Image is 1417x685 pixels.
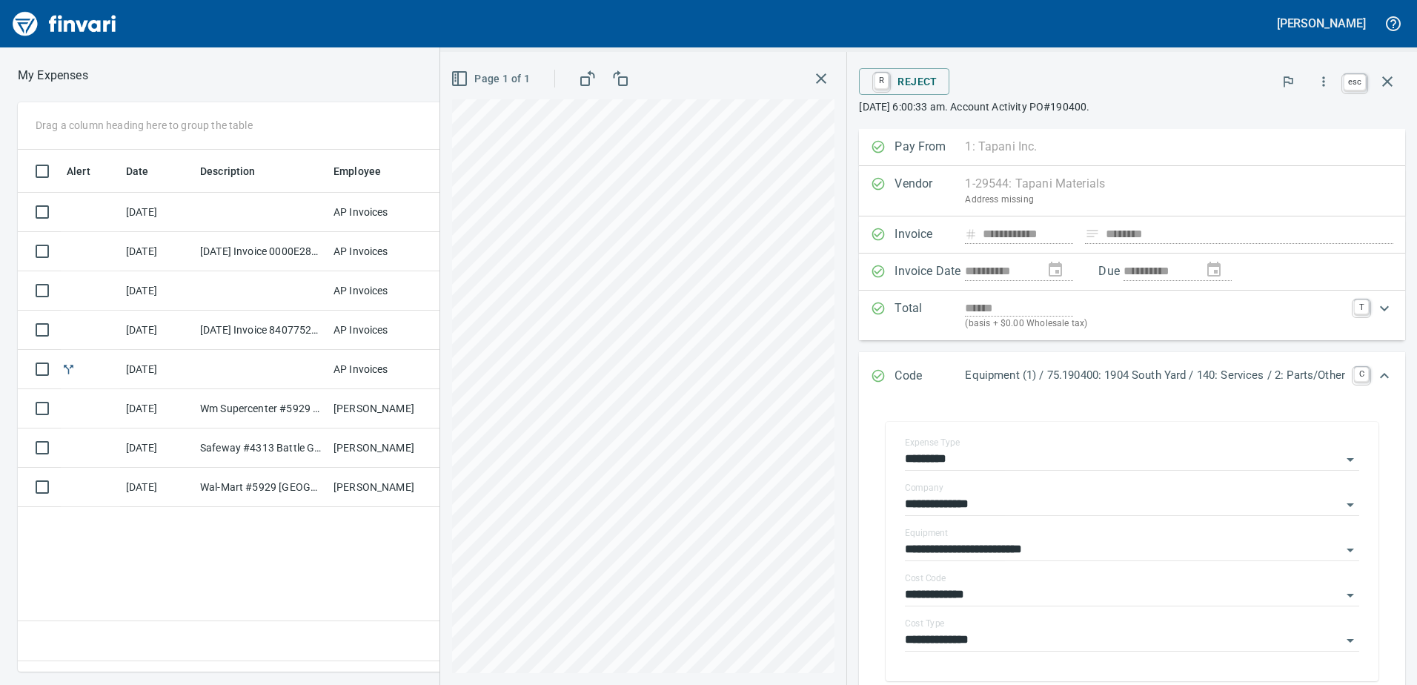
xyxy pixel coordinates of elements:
span: Split transaction [61,364,76,374]
nav: breadcrumb [18,67,88,85]
td: Wal-Mart #5929 [GEOGRAPHIC_DATA] [194,468,328,507]
button: Flag [1272,65,1304,98]
span: Employee [333,162,400,180]
button: More [1307,65,1340,98]
h5: [PERSON_NAME] [1277,16,1366,31]
td: AP Invoices [328,271,439,311]
span: Reject [871,69,937,94]
td: [PERSON_NAME] [328,389,439,428]
a: T [1354,300,1369,314]
button: Open [1340,585,1361,606]
label: Expense Type [905,438,960,447]
p: Total [895,300,965,331]
td: [DATE] [120,232,194,271]
button: Open [1340,630,1361,651]
button: Open [1340,494,1361,515]
td: [PERSON_NAME] [328,468,439,507]
td: [DATE] Invoice 8407752215 from Cintas Fas Lockbox (1-10173) [194,311,328,350]
button: Open [1340,540,1361,560]
td: [DATE] Invoice 0000E28842365 from UPS (1-30551) [194,232,328,271]
p: Equipment (1) / 75.190400: 1904 South Yard / 140: Services / 2: Parts/Other [965,367,1345,384]
td: [DATE] [120,271,194,311]
td: [PERSON_NAME] [328,428,439,468]
td: AP Invoices [328,193,439,232]
span: Date [126,162,149,180]
button: Page 1 of 1 [448,65,536,93]
a: R [875,73,889,89]
span: Description [200,162,275,180]
p: (basis + $0.00 Wholesale tax) [965,317,1345,331]
a: esc [1344,74,1366,90]
a: C [1354,367,1369,382]
td: [DATE] [120,350,194,389]
label: Cost Type [905,619,945,628]
label: Company [905,483,943,492]
span: Alert [67,162,90,180]
td: [DATE] [120,468,194,507]
td: [DATE] [120,193,194,232]
span: Description [200,162,256,180]
td: AP Invoices [328,232,439,271]
label: Cost Code [905,574,946,583]
p: [DATE] 6:00:33 am. Account Activity PO#190400. [859,99,1405,114]
td: Safeway #4313 Battle Ground [GEOGRAPHIC_DATA] [194,428,328,468]
div: Expand [859,291,1405,340]
td: [DATE] [120,428,194,468]
p: Drag a column heading here to group the table [36,118,253,133]
span: Employee [333,162,381,180]
button: RReject [859,68,949,95]
div: Expand [859,352,1405,401]
td: Wm Supercenter #5929 [GEOGRAPHIC_DATA] [194,389,328,428]
p: My Expenses [18,67,88,85]
td: [DATE] [120,389,194,428]
td: AP Invoices [328,350,439,389]
span: Page 1 of 1 [454,70,530,88]
td: [DATE] [120,311,194,350]
label: Equipment [905,529,948,537]
p: Code [895,367,965,386]
button: [PERSON_NAME] [1273,12,1370,35]
td: AP Invoices [328,311,439,350]
span: Alert [67,162,110,180]
span: Date [126,162,168,180]
button: Open [1340,449,1361,470]
img: Finvari [9,6,120,42]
